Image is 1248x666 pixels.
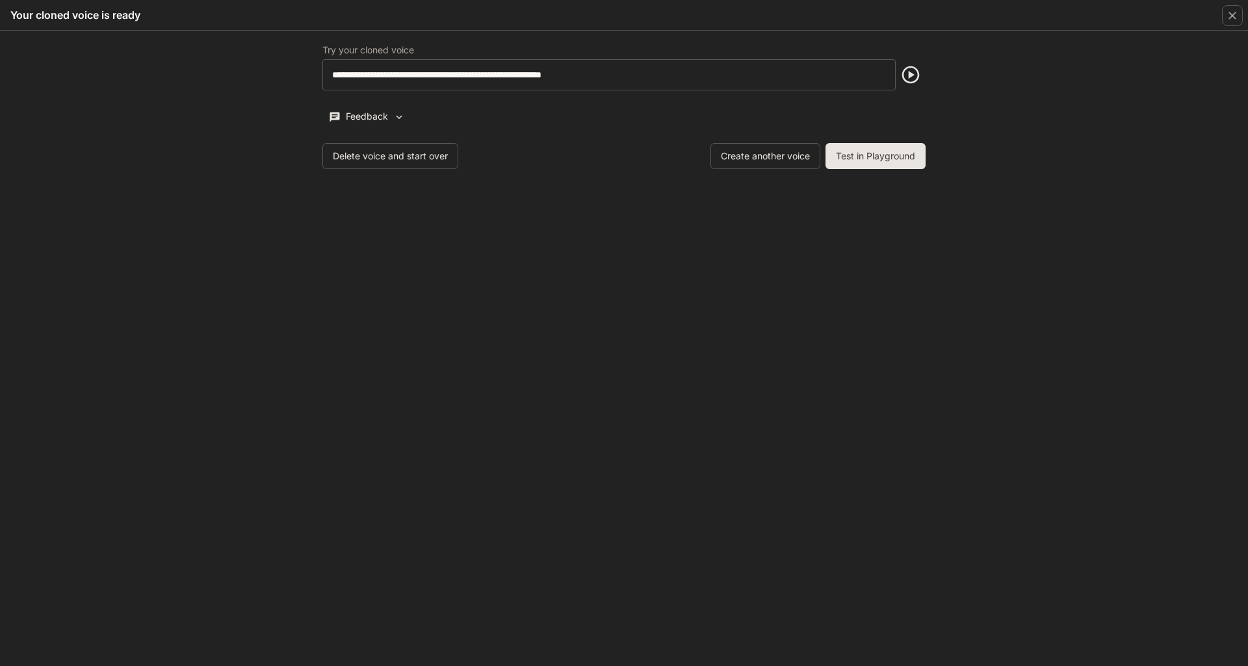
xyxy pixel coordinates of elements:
[322,46,414,55] p: Try your cloned voice
[825,143,926,169] button: Test in Playground
[710,143,820,169] button: Create another voice
[322,106,411,127] button: Feedback
[10,8,140,22] h5: Your cloned voice is ready
[322,143,458,169] button: Delete voice and start over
